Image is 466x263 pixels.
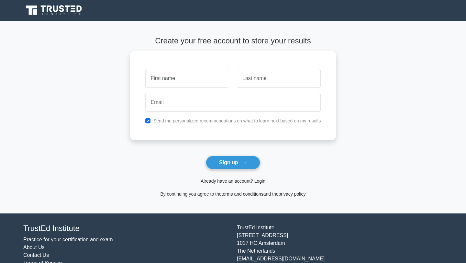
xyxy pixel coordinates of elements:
a: Already have an account? Login [201,178,265,184]
input: Last name [237,69,321,88]
input: Email [145,93,321,112]
a: About Us [23,245,45,250]
h4: Create your free account to store your results [130,36,337,46]
a: Contact Us [23,252,49,258]
div: By continuing you agree to the and the [126,190,340,198]
a: terms and conditions [222,191,263,197]
h4: TrustEd Institute [23,224,229,233]
a: Practice for your certification and exam [23,237,113,242]
label: Send me personalized recommendations on what to learn next based on my results [153,118,321,123]
a: privacy policy [279,191,306,197]
button: Sign up [206,156,260,169]
input: First name [145,69,229,88]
